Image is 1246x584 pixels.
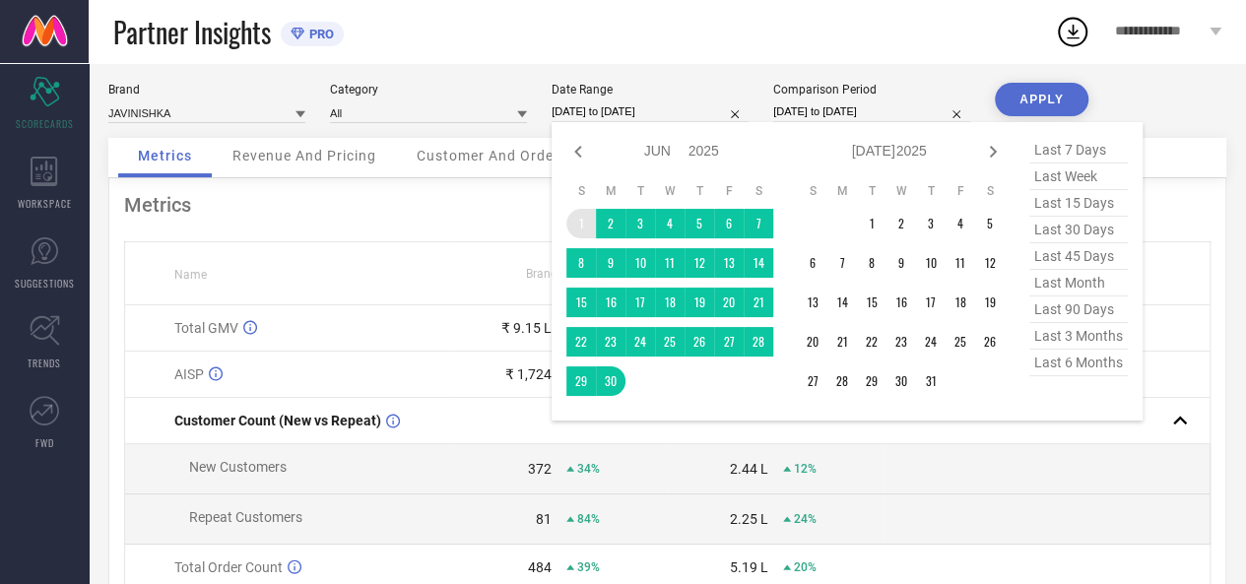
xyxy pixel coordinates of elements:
[916,327,946,357] td: Thu Jul 24 2025
[773,101,970,122] input: Select comparison period
[916,248,946,278] td: Thu Jul 10 2025
[946,183,975,199] th: Friday
[1029,296,1128,323] span: last 90 days
[827,183,857,199] th: Monday
[798,183,827,199] th: Sunday
[1029,270,1128,296] span: last month
[536,511,552,527] div: 81
[174,366,204,382] span: AISP
[685,183,714,199] th: Thursday
[577,462,600,476] span: 34%
[975,288,1005,317] td: Sat Jul 19 2025
[916,183,946,199] th: Thursday
[773,83,970,97] div: Comparison Period
[857,248,886,278] td: Tue Jul 08 2025
[886,248,916,278] td: Wed Jul 09 2025
[596,327,625,357] td: Mon Jun 23 2025
[505,366,552,382] div: ₹ 1,724
[857,183,886,199] th: Tuesday
[655,327,685,357] td: Wed Jun 25 2025
[417,148,567,163] span: Customer And Orders
[744,183,773,199] th: Saturday
[916,288,946,317] td: Thu Jul 17 2025
[1029,350,1128,376] span: last 6 months
[730,511,768,527] div: 2.25 L
[577,560,600,574] span: 39%
[714,327,744,357] td: Fri Jun 27 2025
[1029,137,1128,163] span: last 7 days
[552,83,749,97] div: Date Range
[566,366,596,396] td: Sun Jun 29 2025
[655,183,685,199] th: Wednesday
[174,320,238,336] span: Total GMV
[730,559,768,575] div: 5.19 L
[946,209,975,238] td: Fri Jul 04 2025
[744,327,773,357] td: Sat Jun 28 2025
[714,248,744,278] td: Fri Jun 13 2025
[975,248,1005,278] td: Sat Jul 12 2025
[577,512,600,526] span: 84%
[946,248,975,278] td: Fri Jul 11 2025
[1055,14,1090,49] div: Open download list
[625,288,655,317] td: Tue Jun 17 2025
[1029,243,1128,270] span: last 45 days
[798,327,827,357] td: Sun Jul 20 2025
[798,288,827,317] td: Sun Jul 13 2025
[596,366,625,396] td: Mon Jun 30 2025
[655,209,685,238] td: Wed Jun 04 2025
[857,288,886,317] td: Tue Jul 15 2025
[596,209,625,238] td: Mon Jun 02 2025
[501,320,552,336] div: ₹ 9.15 L
[566,140,590,163] div: Previous month
[975,327,1005,357] td: Sat Jul 26 2025
[174,559,283,575] span: Total Order Count
[330,83,527,97] div: Category
[35,435,54,450] span: FWD
[794,512,817,526] span: 24%
[714,183,744,199] th: Friday
[886,366,916,396] td: Wed Jul 30 2025
[528,559,552,575] div: 484
[566,288,596,317] td: Sun Jun 15 2025
[189,459,287,475] span: New Customers
[18,196,72,211] span: WORKSPACE
[857,327,886,357] td: Tue Jul 22 2025
[138,148,192,163] span: Metrics
[886,327,916,357] td: Wed Jul 23 2025
[189,509,302,525] span: Repeat Customers
[1029,163,1128,190] span: last week
[946,327,975,357] td: Fri Jul 25 2025
[596,183,625,199] th: Monday
[566,327,596,357] td: Sun Jun 22 2025
[1029,190,1128,217] span: last 15 days
[975,183,1005,199] th: Saturday
[625,248,655,278] td: Tue Jun 10 2025
[946,288,975,317] td: Fri Jul 18 2025
[827,366,857,396] td: Mon Jul 28 2025
[566,248,596,278] td: Sun Jun 08 2025
[827,288,857,317] td: Mon Jul 14 2025
[552,101,749,122] input: Select date range
[916,366,946,396] td: Thu Jul 31 2025
[827,248,857,278] td: Mon Jul 07 2025
[886,183,916,199] th: Wednesday
[596,248,625,278] td: Mon Jun 09 2025
[744,209,773,238] td: Sat Jun 07 2025
[916,209,946,238] td: Thu Jul 03 2025
[714,288,744,317] td: Fri Jun 20 2025
[744,248,773,278] td: Sat Jun 14 2025
[1029,217,1128,243] span: last 30 days
[857,366,886,396] td: Tue Jul 29 2025
[744,288,773,317] td: Sat Jun 21 2025
[886,209,916,238] td: Wed Jul 02 2025
[526,267,591,281] span: Brand Value
[625,183,655,199] th: Tuesday
[886,288,916,317] td: Wed Jul 16 2025
[685,248,714,278] td: Thu Jun 12 2025
[528,461,552,477] div: 372
[685,327,714,357] td: Thu Jun 26 2025
[566,209,596,238] td: Sun Jun 01 2025
[857,209,886,238] td: Tue Jul 01 2025
[685,288,714,317] td: Thu Jun 19 2025
[174,413,381,428] span: Customer Count (New vs Repeat)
